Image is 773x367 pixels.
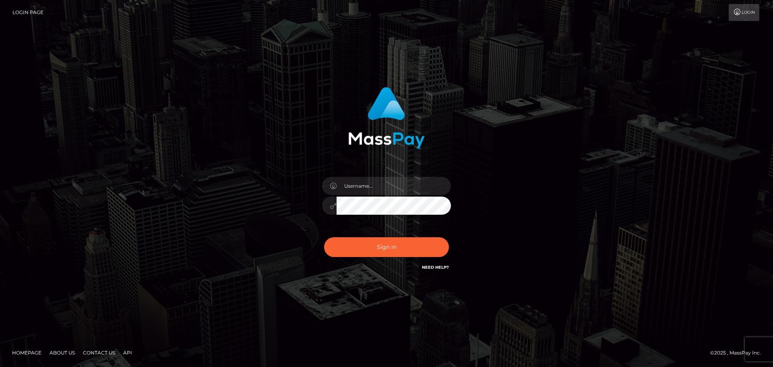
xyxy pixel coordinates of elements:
input: Username... [337,177,451,195]
a: API [120,346,135,359]
a: About Us [46,346,78,359]
div: © 2025 , MassPay Inc. [710,348,767,357]
a: Homepage [9,346,45,359]
a: Login [729,4,759,21]
a: Need Help? [422,265,449,270]
img: MassPay Login [348,87,425,149]
button: Sign in [324,237,449,257]
a: Contact Us [80,346,118,359]
a: Login Page [12,4,43,21]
